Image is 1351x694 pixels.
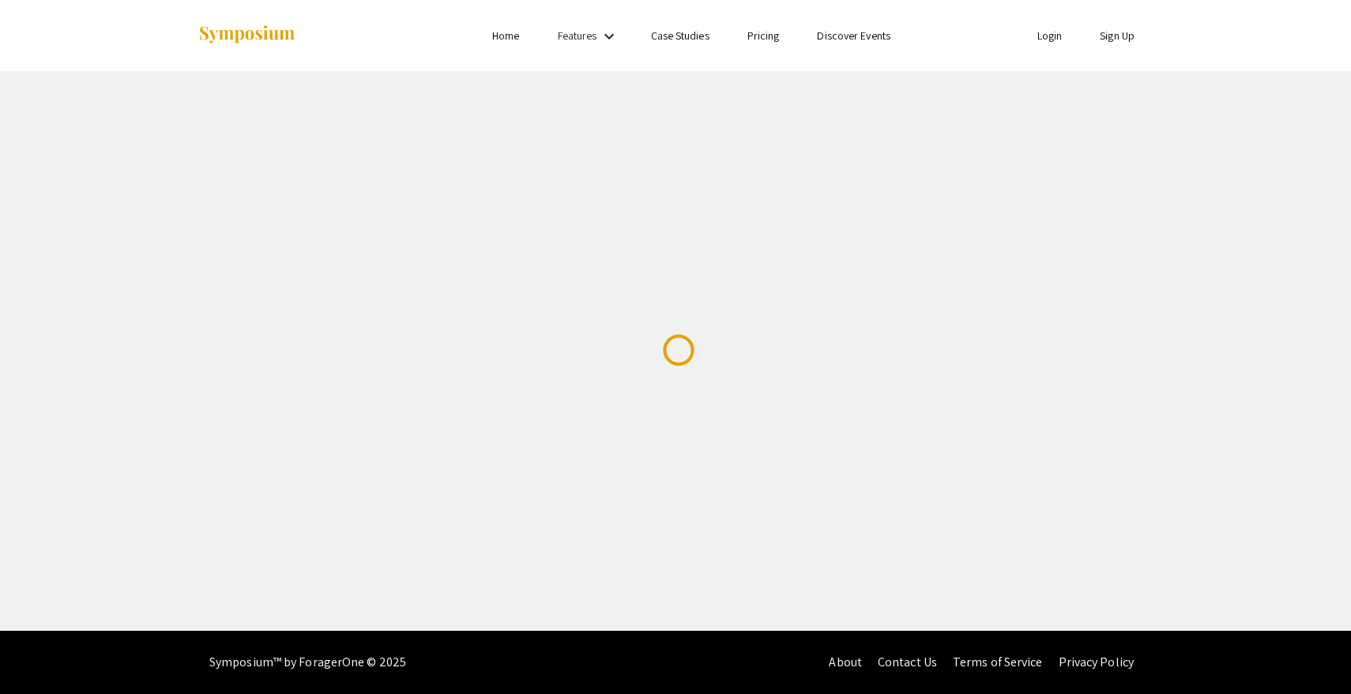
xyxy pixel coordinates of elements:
a: Contact Us [878,654,937,670]
mat-icon: Expand Features list [600,27,619,46]
a: Home [492,28,519,43]
a: Features [558,28,597,43]
a: Case Studies [651,28,709,43]
a: Sign Up [1100,28,1135,43]
a: Login [1037,28,1063,43]
a: Pricing [747,28,780,43]
a: Discover Events [817,28,890,43]
div: Symposium™ by ForagerOne © 2025 [209,631,406,694]
a: Terms of Service [953,654,1043,670]
img: Symposium by ForagerOne [198,25,296,46]
a: Privacy Policy [1059,654,1134,670]
a: About [829,654,862,670]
